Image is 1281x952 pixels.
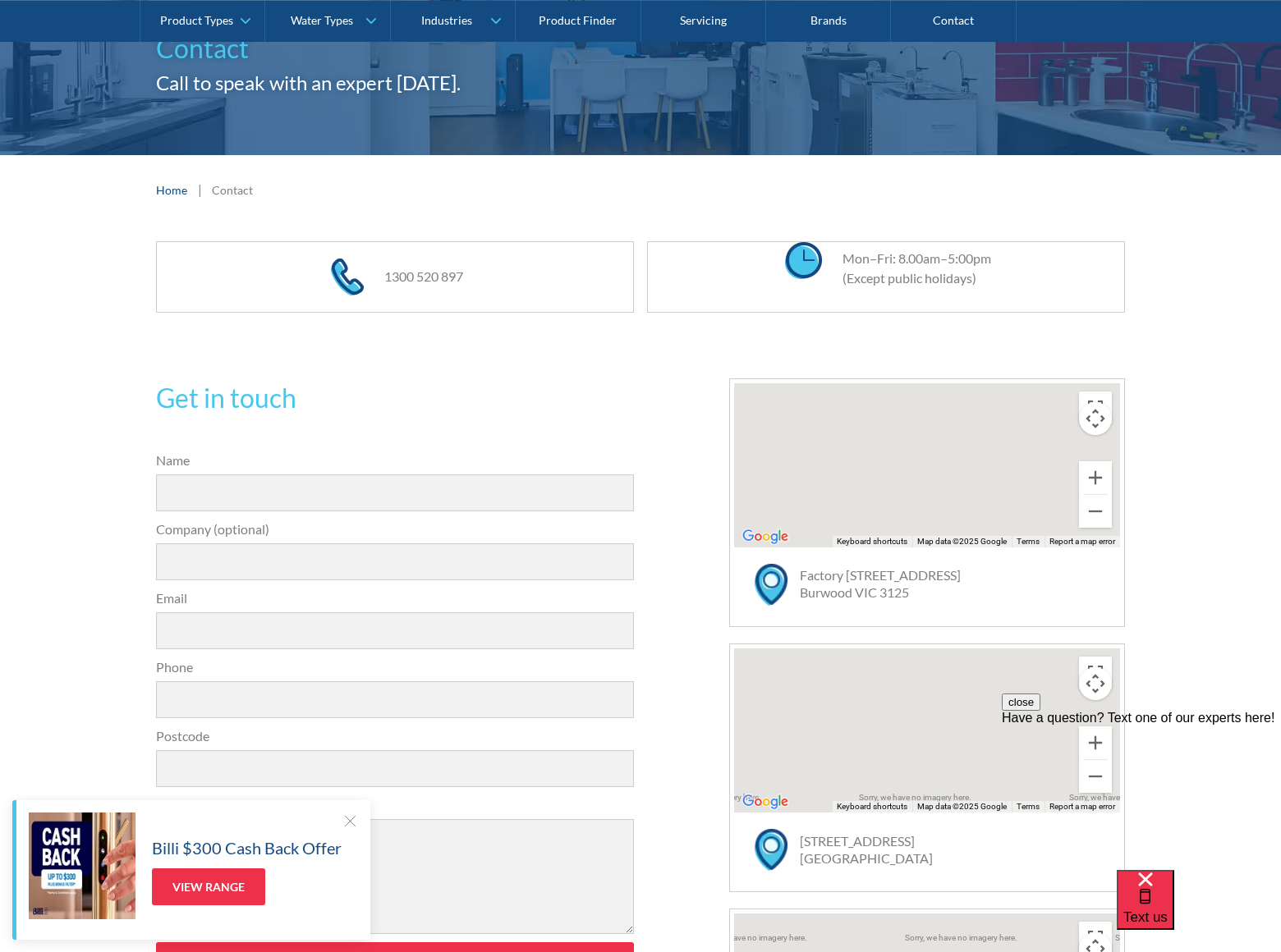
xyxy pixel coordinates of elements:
[29,812,135,919] img: Billi $300 Cash Back Offer
[1002,693,1281,890] iframe: podium webchat widget prompt
[738,791,792,812] img: Google
[156,588,634,608] label: Email
[156,451,634,470] label: Name
[800,833,933,866] a: [STREET_ADDRESS][GEOGRAPHIC_DATA]
[156,795,634,815] label: Message
[195,180,204,199] div: |
[384,268,463,284] a: 1300 520 897
[916,435,938,465] div: Map pin
[916,700,938,730] div: Map pin
[156,657,634,677] label: Phone
[917,537,1007,546] span: Map data ©2025 Google
[1079,391,1112,424] button: Toggle fullscreen view
[156,68,1125,98] h2: Call to speak with an expert [DATE].
[1079,495,1112,528] button: Zoom out
[152,835,342,860] h5: Billi $300 Cash Back Offer
[1079,461,1112,494] button: Zoom in
[800,567,961,600] a: Factory [STREET_ADDRESS]Burwood VIC 3125
[212,181,253,199] div: Contact
[421,13,472,27] div: Industries
[738,526,792,547] img: Google
[156,181,187,199] a: Home
[152,868,265,905] a: View Range
[1117,870,1281,952] iframe: podium webchat widget bubble
[1017,537,1040,546] a: Terms (opens in new tab)
[160,13,233,27] div: Product Types
[837,801,907,812] button: Keyboard shortcuts
[156,29,1125,68] h1: Contact
[755,829,787,871] img: map marker icon
[156,519,634,539] label: Company (optional)
[738,791,792,812] a: Open this area in Google Maps (opens a new window)
[738,526,792,547] a: Open this area in Google Maps (opens a new window)
[1079,657,1112,689] button: Toggle fullscreen view
[1049,537,1115,546] a: Report a map error
[331,259,364,295] img: phone icon
[826,249,991,288] div: Mon–Fri: 8.00am–5:00pm (Except public holidays)
[291,13,353,27] div: Water Types
[785,242,822,279] img: clock icon
[755,564,787,606] img: map marker icon
[1079,667,1112,700] button: Map camera controls
[156,378,634,418] h2: Get in touch
[1079,402,1112,435] button: Map camera controls
[917,802,1007,811] span: Map data ©2025 Google
[156,726,634,746] label: Postcode
[837,536,907,547] button: Keyboard shortcuts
